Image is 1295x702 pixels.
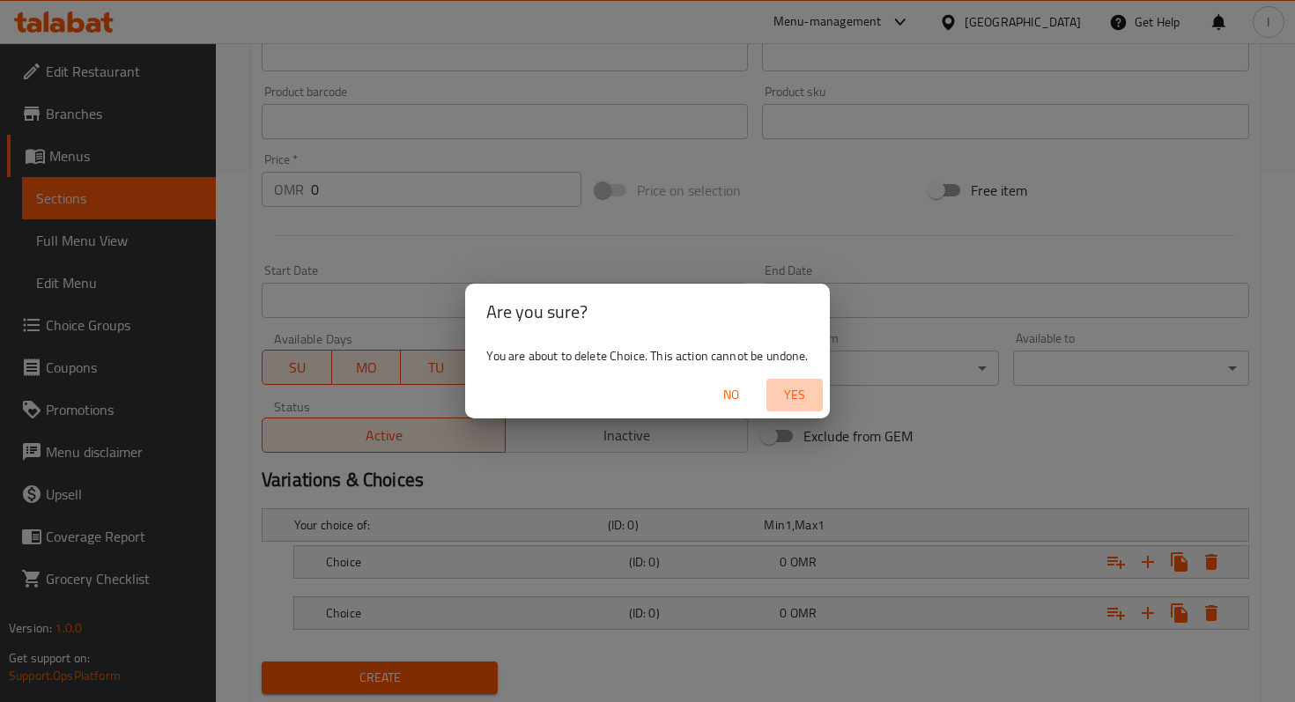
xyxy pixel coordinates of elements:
div: You are about to delete Choice. This action cannot be undone. [465,340,829,372]
button: No [703,379,759,411]
button: Yes [766,379,823,411]
span: Yes [773,384,816,406]
h2: Are you sure? [486,298,808,326]
span: No [710,384,752,406]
